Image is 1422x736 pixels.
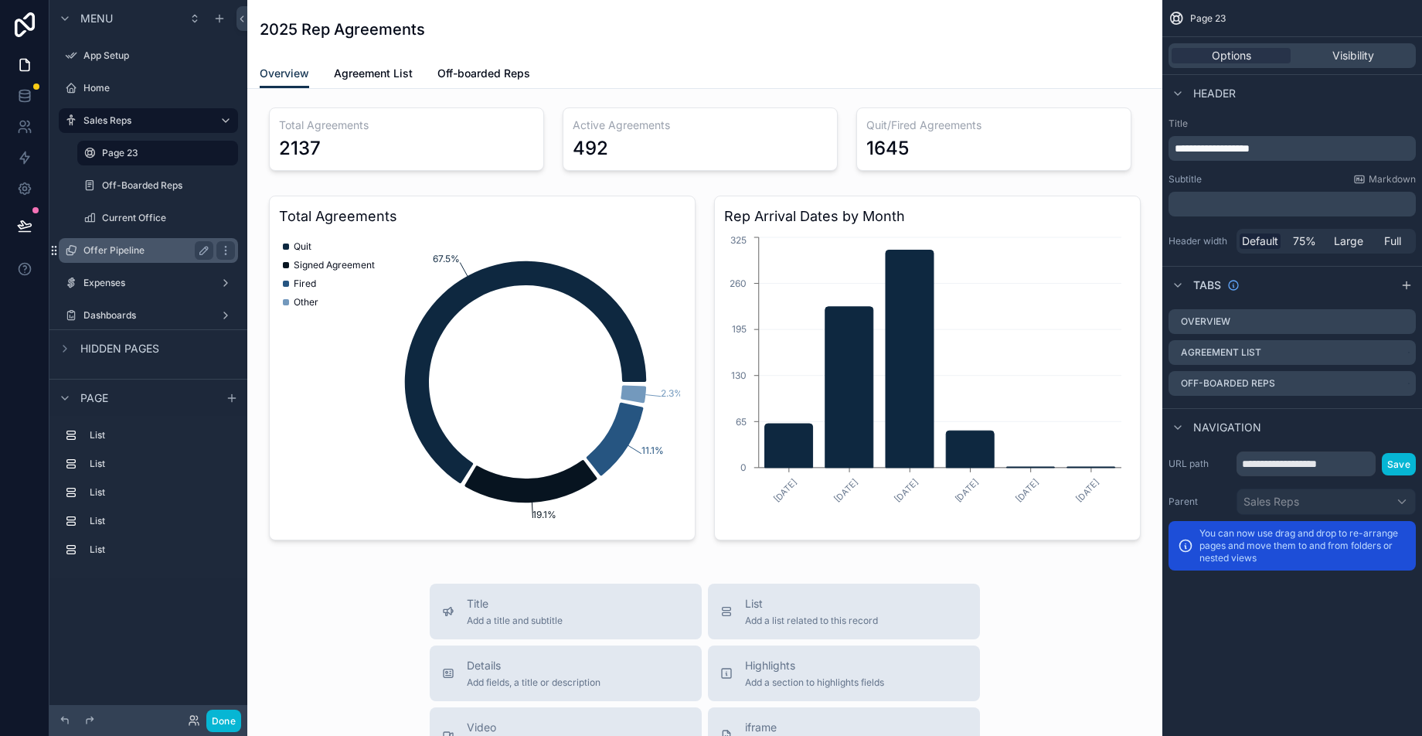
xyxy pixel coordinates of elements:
a: Sales Reps [59,108,238,133]
span: Sales Reps [1243,494,1299,509]
a: Expenses [59,271,238,295]
span: Add fields, a title or description [467,676,600,689]
a: Home [59,76,238,101]
label: Current Office [102,212,235,224]
label: Overview [1181,315,1230,328]
label: Offer Pipeline [83,244,207,257]
label: Agreement List [1181,346,1261,359]
label: Page 23 [102,147,229,159]
div: scrollable content [1169,192,1416,216]
label: List [90,486,232,499]
span: Navigation [1193,420,1261,435]
label: Off-Boarded Reps [102,179,235,192]
a: Dashboards [59,303,238,328]
span: Large [1334,233,1363,249]
a: Markdown [1353,173,1416,186]
label: Dashboards [83,309,213,322]
label: URL path [1169,458,1230,470]
div: scrollable content [1169,136,1416,161]
label: Expenses [83,277,213,289]
span: Page [80,390,108,406]
a: Agreement List [334,60,413,90]
span: Visibility [1332,48,1374,63]
span: Menu [80,11,113,26]
button: HighlightsAdd a section to highlights fields [708,646,980,701]
span: Markdown [1369,173,1416,186]
button: TitleAdd a title and subtitle [430,584,702,639]
label: Home [83,82,235,94]
button: Save [1382,453,1416,475]
span: Full [1384,233,1401,249]
span: List [745,596,878,612]
label: Off-boarded Reps [1181,377,1275,390]
a: Offer Pipeline [59,238,238,263]
label: Header width [1169,235,1230,247]
span: Add a title and subtitle [467,615,563,627]
p: You can now use drag and drop to re-arrange pages and move them to and from folders or nested views [1199,527,1407,564]
label: List [90,458,232,470]
span: Details [467,658,600,673]
a: Off-boarded Reps [437,60,530,90]
a: App Setup [59,43,238,68]
button: Sales Reps [1237,489,1416,515]
span: Tabs [1193,278,1221,293]
button: ListAdd a list related to this record [708,584,980,639]
span: Add a list related to this record [745,615,878,627]
span: Overview [260,66,309,81]
span: Off-boarded Reps [437,66,530,81]
span: Default [1242,233,1278,249]
label: Title [1169,118,1416,130]
label: App Setup [83,49,235,62]
div: scrollable content [49,416,247,578]
h1: 2025 Rep Agreements [260,19,425,40]
span: 75% [1293,233,1316,249]
button: Done [206,710,241,732]
label: List [90,515,232,527]
span: Hidden pages [80,341,159,356]
span: Options [1212,48,1251,63]
span: Highlights [745,658,884,673]
a: Off-Boarded Reps [77,173,238,198]
span: Video [467,720,556,735]
span: Add a section to highlights fields [745,676,884,689]
button: DetailsAdd fields, a title or description [430,646,702,701]
span: iframe [745,720,839,735]
a: Current Office [77,206,238,230]
span: Agreement List [334,66,413,81]
label: Sales Reps [83,114,207,127]
span: Page 23 [1190,12,1226,25]
label: Parent [1169,496,1230,508]
span: Title [467,596,563,612]
label: List [90,429,232,441]
a: Page 23 [77,141,238,165]
label: Subtitle [1169,173,1202,186]
span: Header [1193,86,1236,101]
a: Overview [260,60,309,89]
label: List [90,543,232,556]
